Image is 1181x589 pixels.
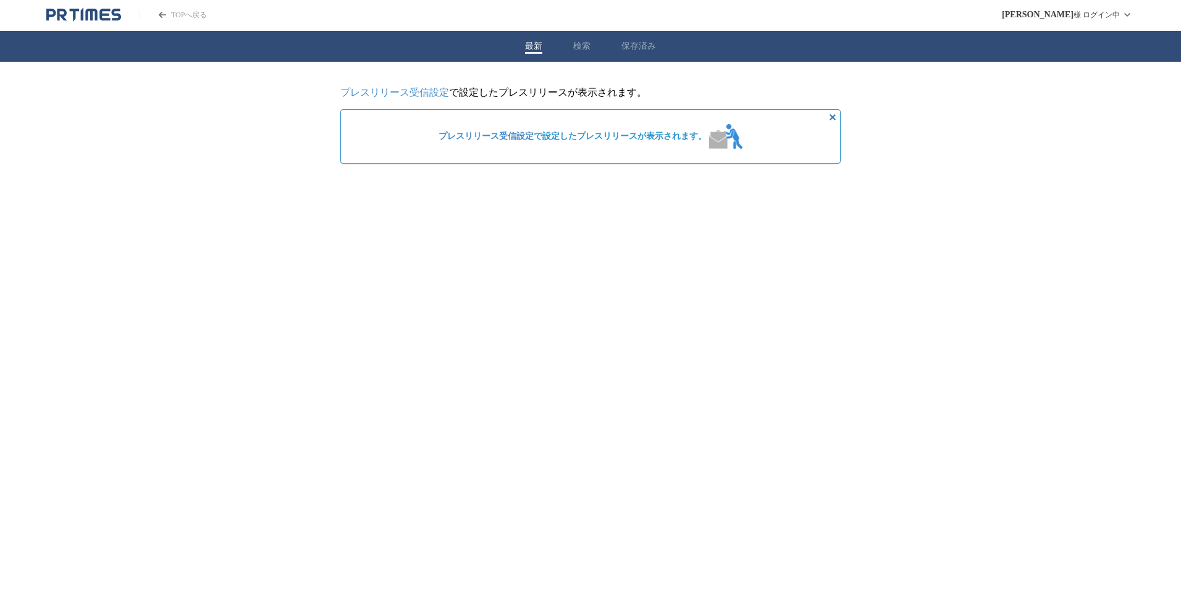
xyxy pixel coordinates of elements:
a: プレスリリース受信設定 [439,132,534,141]
span: [PERSON_NAME] [1002,10,1074,20]
a: PR TIMESのトップページはこちら [46,7,121,22]
button: 非表示にする [825,110,840,125]
button: 最新 [525,41,542,52]
p: で設定したプレスリリースが表示されます。 [340,86,841,99]
a: PR TIMESのトップページはこちら [140,10,207,20]
button: 保存済み [621,41,656,52]
span: で設定したプレスリリースが表示されます。 [439,131,707,142]
a: プレスリリース受信設定 [340,87,449,98]
button: 検索 [573,41,590,52]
